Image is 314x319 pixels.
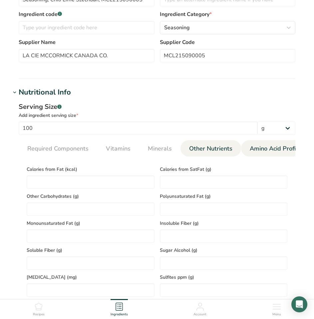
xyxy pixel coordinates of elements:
span: Other Nutrients [189,144,232,153]
a: Account [193,299,206,317]
span: Account [193,312,206,317]
span: Required Components [27,144,89,153]
span: Ingredients [111,312,128,317]
label: Ingredient Category [160,10,296,18]
span: Calories from Fat (kcal) [27,166,155,173]
span: Recipes [33,312,45,317]
span: Insoluble Fiber (g) [160,220,288,227]
span: Menu [272,312,281,317]
input: Type your ingredient code here [19,21,155,34]
div: Add ingredient serving size [19,112,295,119]
div: Open Intercom Messenger [291,296,307,312]
span: Vitamins [106,144,131,153]
label: Ingredient code [19,10,155,18]
a: Ingredients [111,299,128,317]
span: Minerals [148,144,172,153]
span: Calories from SatFat (g) [160,166,288,173]
div: Serving Size [19,102,295,112]
input: Type your supplier name here [19,49,155,62]
span: Sugar Alcohol (g) [160,247,288,254]
span: Soluble Fiber (g) [27,247,155,254]
span: Monounsaturated Fat (g) [27,220,155,227]
span: Seasoning [164,24,190,32]
label: Supplier Name [19,38,155,46]
label: Supplier Code [160,38,296,46]
span: Sulfites ppm (g) [160,274,288,281]
span: [MEDICAL_DATA] (mg) [27,274,155,281]
span: Other Carbohydrates (g) [27,193,155,200]
span: Amino Acid Profile [250,144,301,153]
a: Recipes [33,299,45,317]
input: Type your serving size here [19,122,257,135]
input: Type your supplier code here [160,49,296,62]
button: Seasoning [160,21,296,34]
span: Polyunsaturated Fat (g) [160,193,288,200]
div: Nutritional Info [19,87,71,98]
